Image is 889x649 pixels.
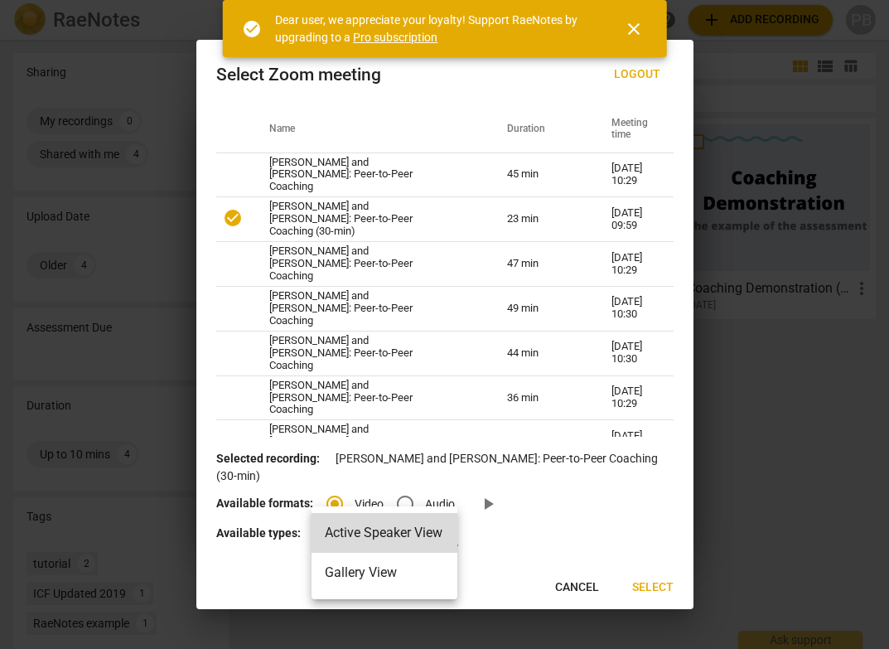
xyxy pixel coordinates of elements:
[614,9,654,49] button: Close
[624,19,644,39] span: close
[353,31,437,44] a: Pro subscription
[312,553,457,593] li: Gallery View
[242,19,262,39] span: check_circle
[312,513,457,553] li: Active Speaker View
[275,12,594,46] div: Dear user, we appreciate your loyalty! Support RaeNotes by upgrading to a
